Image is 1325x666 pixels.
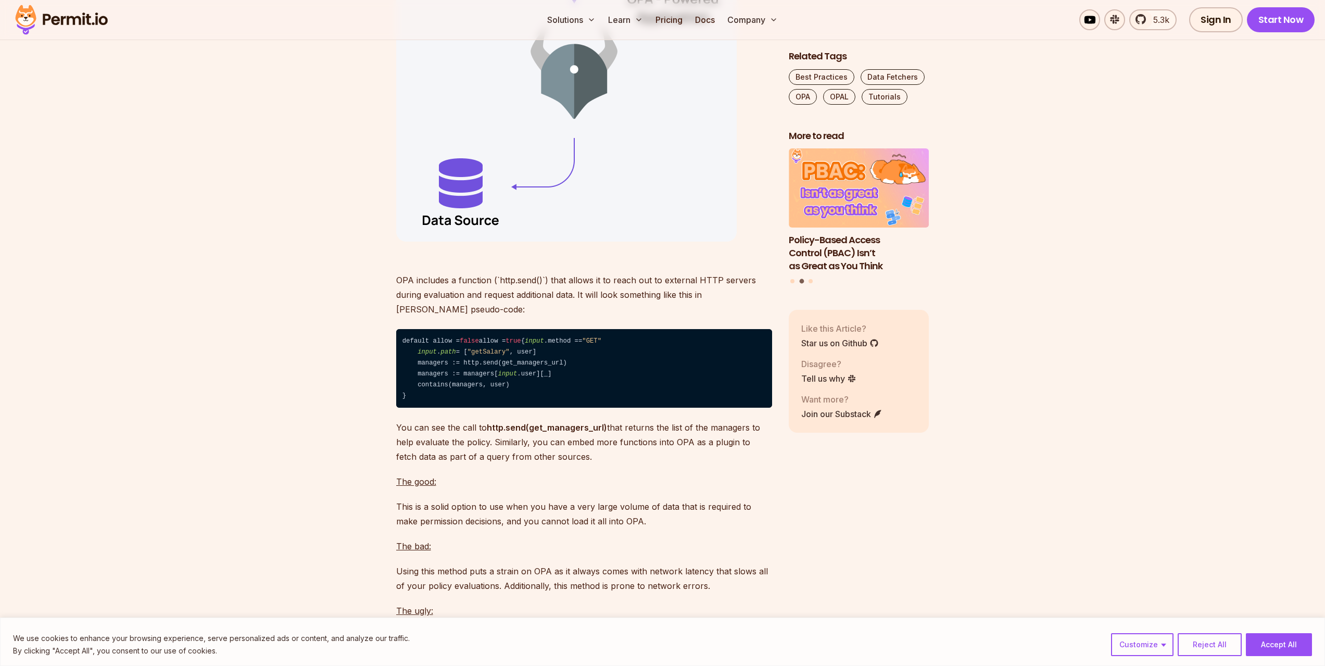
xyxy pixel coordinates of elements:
[498,370,518,378] span: input
[823,89,855,105] a: OPAL
[789,149,929,285] div: Posts
[789,50,929,63] h2: Related Tags
[396,541,431,551] u: The bad:
[13,632,410,645] p: We use cookies to enhance your browsing experience, serve personalized ads or content, and analyz...
[13,645,410,657] p: By clicking "Accept All", you consent to our use of cookies.
[396,476,436,487] u: The good:
[604,9,647,30] button: Learn
[396,258,772,317] p: OPA includes a function (`http.send()`) that allows it to reach out to external HTTP servers duri...
[790,279,794,283] button: Go to slide 1
[723,9,782,30] button: Company
[801,372,856,385] a: Tell us why
[396,606,433,616] u: The ugly:
[1129,9,1177,30] a: 5.3k
[1147,14,1169,26] span: 5.3k
[861,69,925,85] a: Data Fetchers
[1247,7,1315,32] a: Start Now
[809,279,813,283] button: Go to slide 3
[789,234,929,272] h3: Policy-Based Access Control (PBAC) Isn’t as Great as You Think
[801,408,882,420] a: Join our Substack
[789,149,929,228] img: Policy-Based Access Control (PBAC) Isn’t as Great as You Think
[801,358,856,370] p: Disagree?
[801,393,882,406] p: Want more?
[440,348,456,356] span: path
[10,2,112,37] img: Permit logo
[1189,7,1243,32] a: Sign In
[1111,633,1173,656] button: Customize
[396,420,772,464] p: You can see the call to that returns the list of the managers to help evaluate the policy. Simila...
[691,9,719,30] a: Docs
[789,130,929,143] h2: More to read
[396,499,772,529] p: This is a solid option to use when you have a very large volume of data that is required to make ...
[396,329,772,408] code: default allow = allow = { .method == . = [ , user] managers := http.send(get_managers_url) manage...
[789,89,817,105] a: OPA
[543,9,600,30] button: Solutions
[418,348,437,356] span: input
[460,337,479,345] span: false
[525,337,544,345] span: input
[396,564,772,593] p: Using this method puts a strain on OPA as it always comes with network latency that slows all of ...
[801,337,879,349] a: Star us on Github
[506,337,521,345] span: true
[1178,633,1242,656] button: Reject All
[468,348,510,356] span: "getSalary"
[799,279,804,284] button: Go to slide 2
[862,89,907,105] a: Tutorials
[801,322,879,335] p: Like this Article?
[487,422,607,433] strong: http.send(get_managers_url)
[789,69,854,85] a: Best Practices
[582,337,601,345] span: "GET"
[789,149,929,273] li: 2 of 3
[651,9,687,30] a: Pricing
[1246,633,1312,656] button: Accept All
